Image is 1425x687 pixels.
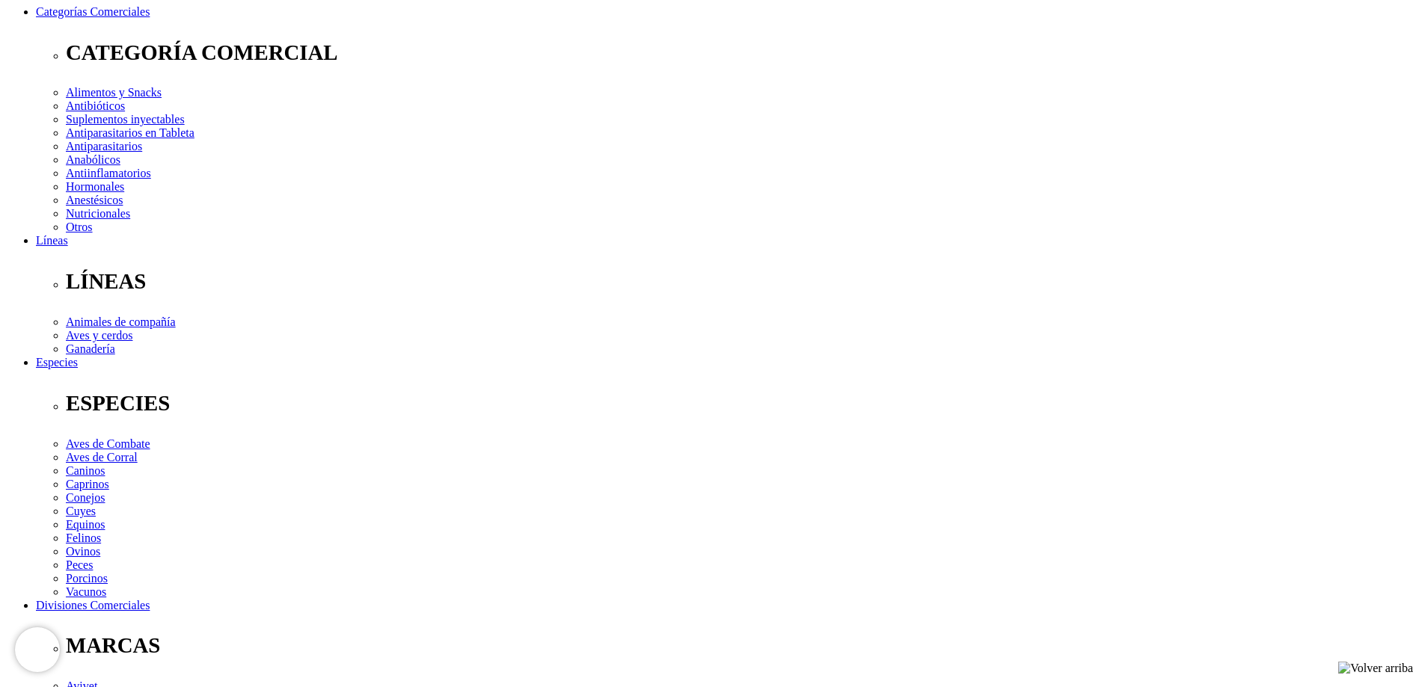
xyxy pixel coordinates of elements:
[66,464,105,477] a: Caninos
[66,391,1419,416] p: ESPECIES
[66,207,130,220] a: Nutricionales
[66,40,1419,65] p: CATEGORÍA COMERCIAL
[66,532,101,544] a: Felinos
[66,329,132,342] a: Aves y cerdos
[66,478,109,490] a: Caprinos
[66,86,162,99] a: Alimentos y Snacks
[66,585,106,598] a: Vacunos
[66,126,194,139] a: Antiparasitarios en Tableta
[66,451,138,463] a: Aves de Corral
[36,599,150,611] a: Divisiones Comerciales
[15,627,60,672] iframe: Brevo live chat
[66,99,125,112] a: Antibióticos
[66,437,150,450] a: Aves de Combate
[66,221,93,233] a: Otros
[66,194,123,206] a: Anestésicos
[66,633,1419,658] p: MARCAS
[66,491,105,504] a: Conejos
[66,113,185,126] a: Suplementos inyectables
[66,180,124,193] a: Hormonales
[66,167,151,179] a: Antiinflamatorios
[1338,662,1413,675] img: Volver arriba
[36,5,150,18] a: Categorías Comerciales
[36,356,78,369] a: Especies
[66,269,1419,294] p: LÍNEAS
[66,558,93,571] a: Peces
[66,153,120,166] a: Anabólicos
[66,545,100,558] a: Ovinos
[66,342,115,355] a: Ganadería
[66,505,96,517] a: Cuyes
[66,518,105,531] a: Equinos
[66,140,142,153] a: Antiparasitarios
[36,234,68,247] a: Líneas
[66,315,176,328] a: Animales de compañía
[66,572,108,585] a: Porcinos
